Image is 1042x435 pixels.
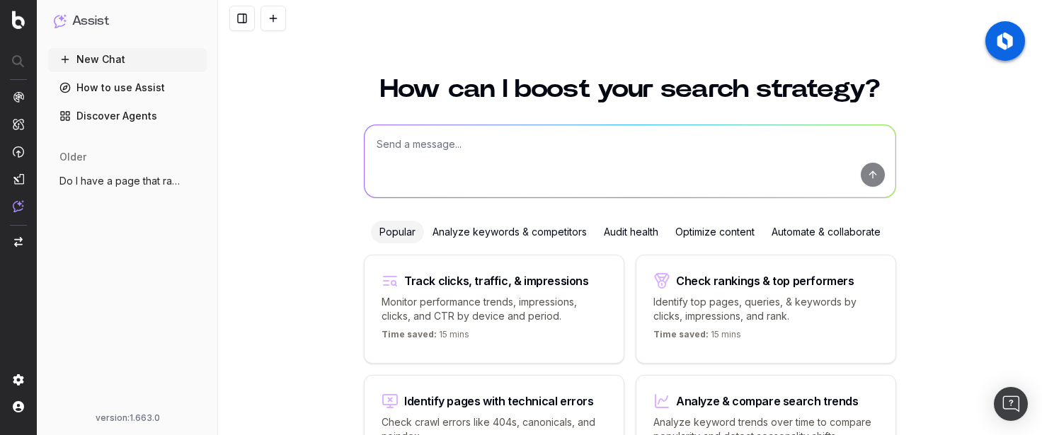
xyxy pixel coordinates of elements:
div: Popular [371,221,424,243]
img: Botify logo [12,11,25,29]
div: Automate & collaborate [763,221,889,243]
div: Audit health [595,221,667,243]
button: Assist [54,11,201,31]
p: Monitor performance trends, impressions, clicks, and CTR by device and period. [382,295,607,323]
img: Studio [13,173,24,185]
h1: Assist [72,11,109,31]
a: Discover Agents [48,105,207,127]
span: Time saved: [653,329,709,340]
div: Analyze keywords & competitors [424,221,595,243]
div: Analyze & compare search trends [676,395,859,407]
button: New Chat [48,48,207,71]
a: How to use Assist [48,76,207,99]
div: Open Intercom Messenger [994,387,1028,421]
img: Activation [13,146,24,158]
div: Track clicks, traffic, & impressions [404,275,589,286]
div: version: 1.663.0 [54,412,201,424]
img: Switch project [14,237,23,247]
h1: How can I boost your search strategy? [364,76,896,102]
div: Optimize content [667,221,763,243]
span: Do I have a page that rank for 'Generati [59,174,184,188]
p: Identify top pages, queries, & keywords by clicks, impressions, and rank. [653,295,878,323]
img: Assist [13,200,24,212]
div: Identify pages with technical errors [404,395,594,407]
p: 15 mins [653,329,741,346]
img: Analytics [13,91,24,103]
span: older [59,150,86,164]
img: Setting [13,374,24,385]
div: Check rankings & top performers [676,275,854,286]
img: Intelligence [13,118,24,130]
span: Time saved: [382,329,437,340]
img: Assist [54,14,67,28]
p: 15 mins [382,329,469,346]
img: My account [13,401,24,412]
button: Do I have a page that rank for 'Generati [48,170,207,192]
